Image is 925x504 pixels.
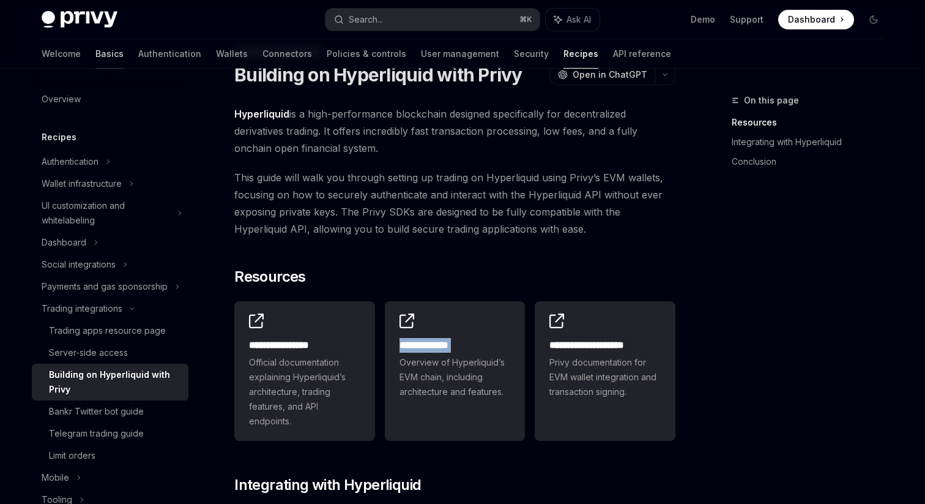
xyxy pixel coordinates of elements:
[421,39,499,69] a: User management
[234,64,522,86] h1: Building on Hyperliquid with Privy
[42,39,81,69] a: Welcome
[42,470,69,485] div: Mobile
[349,12,383,27] div: Search...
[32,401,188,423] a: Bankr Twitter bot guide
[325,9,540,31] button: Search...⌘K
[49,345,128,360] div: Server-side access
[216,39,248,69] a: Wallets
[32,88,188,110] a: Overview
[32,364,188,401] a: Building on Hyperliquid with Privy
[563,39,598,69] a: Recipes
[234,301,375,441] a: **** **** **** *Official documentation explaining Hyperliquid’s architecture, trading features, a...
[573,69,647,81] span: Open in ChatGPT
[42,11,117,28] img: dark logo
[42,198,170,228] div: UI customization and whitelabeling
[234,169,675,238] span: This guide will walk you through setting up trading on Hyperliquid using Privy’s EVM wallets, foc...
[42,92,81,107] div: Overview
[550,64,655,85] button: Open in ChatGPT
[535,301,675,441] a: **** **** **** *****Privy documentation for EVM wallet integration and transaction signing.
[262,39,312,69] a: Connectors
[49,404,144,419] div: Bankr Twitter bot guide
[732,152,893,171] a: Conclusion
[42,176,122,191] div: Wallet infrastructure
[234,475,421,495] span: Integrating with Hyperliquid
[744,93,799,108] span: On this page
[385,301,526,441] a: **** **** ***Overview of Hyperliquid’s EVM chain, including architecture and features.
[732,132,893,152] a: Integrating with Hyperliquid
[42,130,76,145] h5: Recipes
[234,267,306,287] span: Resources
[546,9,600,31] button: Ask AI
[788,13,835,26] span: Dashboard
[514,39,549,69] a: Security
[42,154,98,169] div: Authentication
[730,13,763,26] a: Support
[42,257,116,272] div: Social integrations
[42,235,86,250] div: Dashboard
[138,39,201,69] a: Authentication
[32,423,188,445] a: Telegram trading guide
[864,10,883,29] button: Toggle dark mode
[32,320,188,342] a: Trading apps resource page
[49,448,95,463] div: Limit orders
[234,108,289,121] a: Hyperliquid
[691,13,715,26] a: Demo
[732,113,893,132] a: Resources
[32,445,188,467] a: Limit orders
[32,342,188,364] a: Server-side access
[49,323,166,338] div: Trading apps resource page
[399,355,511,399] span: Overview of Hyperliquid’s EVM chain, including architecture and features.
[613,39,671,69] a: API reference
[49,367,181,397] div: Building on Hyperliquid with Privy
[778,10,854,29] a: Dashboard
[549,355,661,399] span: Privy documentation for EVM wallet integration and transaction signing.
[327,39,406,69] a: Policies & controls
[234,105,675,157] span: is a high-performance blockchain designed specifically for decentralized derivatives trading. It ...
[519,15,532,24] span: ⌘ K
[95,39,124,69] a: Basics
[49,426,144,441] div: Telegram trading guide
[42,279,168,294] div: Payments and gas sponsorship
[42,301,122,316] div: Trading integrations
[249,355,360,429] span: Official documentation explaining Hyperliquid’s architecture, trading features, and API endpoints.
[567,13,591,26] span: Ask AI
